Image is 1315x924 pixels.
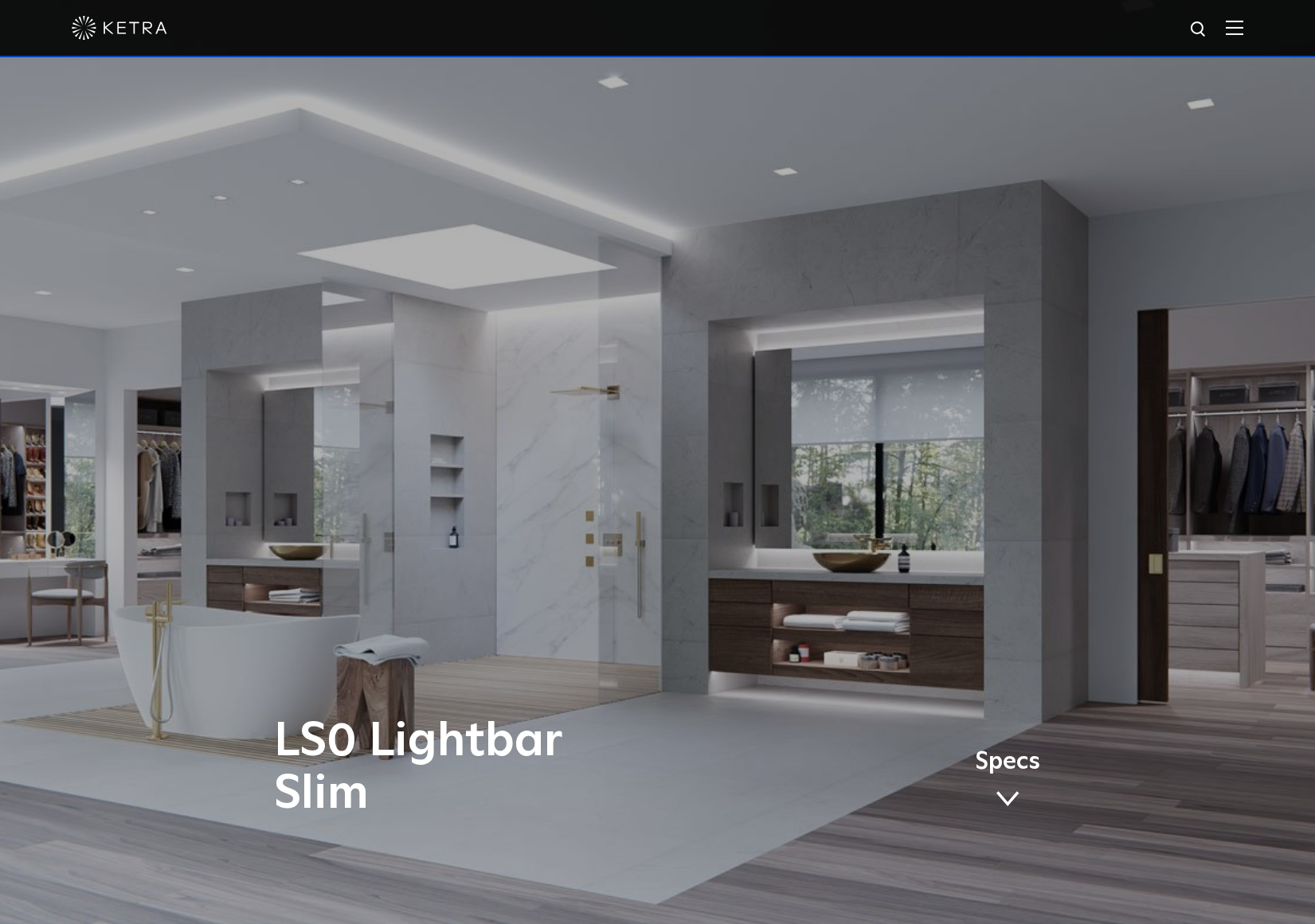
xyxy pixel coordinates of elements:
[274,715,724,821] h1: LS0 Lightbar Slim
[72,16,167,40] img: ketra-logo-2019-white
[975,751,1040,774] span: Specs
[1226,20,1243,35] img: Hamburger%20Nav.svg
[1189,20,1209,40] img: search icon
[975,751,1040,813] a: Specs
